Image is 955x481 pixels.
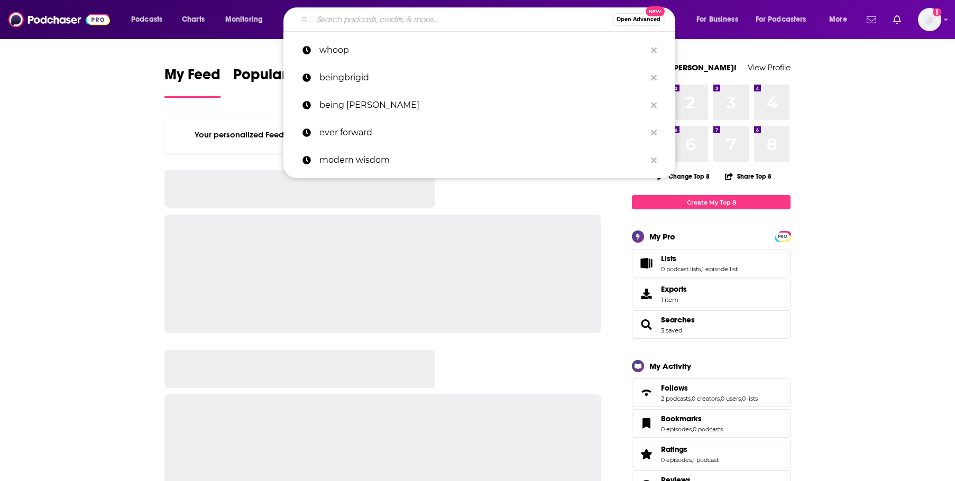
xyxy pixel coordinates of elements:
a: 2 podcasts [661,395,691,402]
a: Searches [636,317,657,332]
a: 0 podcast lists [661,265,701,273]
button: open menu [218,11,277,28]
a: modern wisdom [283,146,675,174]
span: PRO [776,233,789,240]
a: 0 episodes [661,456,692,464]
svg: Add a profile image [933,8,941,16]
a: Searches [661,315,695,325]
button: open menu [689,11,751,28]
a: beingbrigid [283,64,675,91]
a: 0 lists [742,395,758,402]
a: 0 podcasts [693,425,723,433]
a: Ratings [636,447,657,461]
a: ever forward [283,119,675,146]
span: Exports [636,286,657,301]
a: Welcome [PERSON_NAME]! [632,62,737,72]
span: Ratings [661,445,687,454]
a: Ratings [661,445,719,454]
a: Lists [661,254,738,263]
p: ever forward [319,119,646,146]
p: beingbrigid [319,64,646,91]
a: 0 creators [692,395,720,402]
div: Search podcasts, credits, & more... [293,7,685,32]
span: , [720,395,721,402]
button: Change Top 8 [650,170,716,183]
span: Podcasts [131,12,162,27]
p: whoop [319,36,646,64]
a: PRO [776,232,789,240]
div: My Activity [649,361,691,371]
span: Bookmarks [632,409,791,438]
span: New [646,6,665,16]
a: My Feed [164,66,221,98]
span: Ratings [632,440,791,468]
span: Follows [661,383,688,393]
button: open menu [822,11,860,28]
span: Lists [661,254,676,263]
a: 0 users [721,395,741,402]
span: , [701,265,702,273]
a: Follows [661,383,758,393]
a: 3 saved [661,327,682,334]
p: being brigid [319,91,646,119]
a: Lists [636,256,657,271]
a: whoop [283,36,675,64]
span: , [692,456,693,464]
span: My Feed [164,66,221,90]
a: 1 podcast [693,456,719,464]
span: , [691,395,692,402]
a: Create My Top 8 [632,195,791,209]
p: modern wisdom [319,146,646,174]
a: 0 episodes [661,425,692,433]
span: Searches [632,310,791,339]
span: Popular Feed [233,66,323,90]
a: 1 episode list [702,265,738,273]
span: More [829,12,847,27]
span: Open Advanced [617,17,660,22]
span: Logged in as Ashley_Beenen [918,8,941,31]
span: Follows [632,378,791,407]
a: Exports [632,280,791,308]
div: Your personalized Feed is curated based on the Podcasts, Creators, Users, and Lists that you Follow. [164,117,601,153]
div: My Pro [649,232,675,242]
span: , [741,395,742,402]
span: , [692,425,693,433]
button: Share Top 8 [724,166,772,187]
button: Open AdvancedNew [612,13,665,26]
img: User Profile [918,8,941,31]
a: View Profile [748,62,791,72]
span: For Business [696,12,738,27]
span: Exports [661,284,687,294]
button: open menu [749,11,822,28]
a: Popular Feed [233,66,323,98]
span: Monitoring [225,12,263,27]
span: Lists [632,249,791,277]
img: Podchaser - Follow, Share and Rate Podcasts [8,10,110,30]
button: Show profile menu [918,8,941,31]
span: Bookmarks [661,414,702,423]
a: Show notifications dropdown [862,11,880,29]
a: Follows [636,385,657,400]
a: Charts [175,11,211,28]
input: Search podcasts, credits, & more... [313,11,612,28]
span: 1 item [661,296,687,303]
a: being [PERSON_NAME] [283,91,675,119]
span: Charts [182,12,205,27]
a: Show notifications dropdown [889,11,905,29]
a: Bookmarks [636,416,657,431]
button: open menu [124,11,176,28]
span: For Podcasters [756,12,806,27]
a: Bookmarks [661,414,723,423]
